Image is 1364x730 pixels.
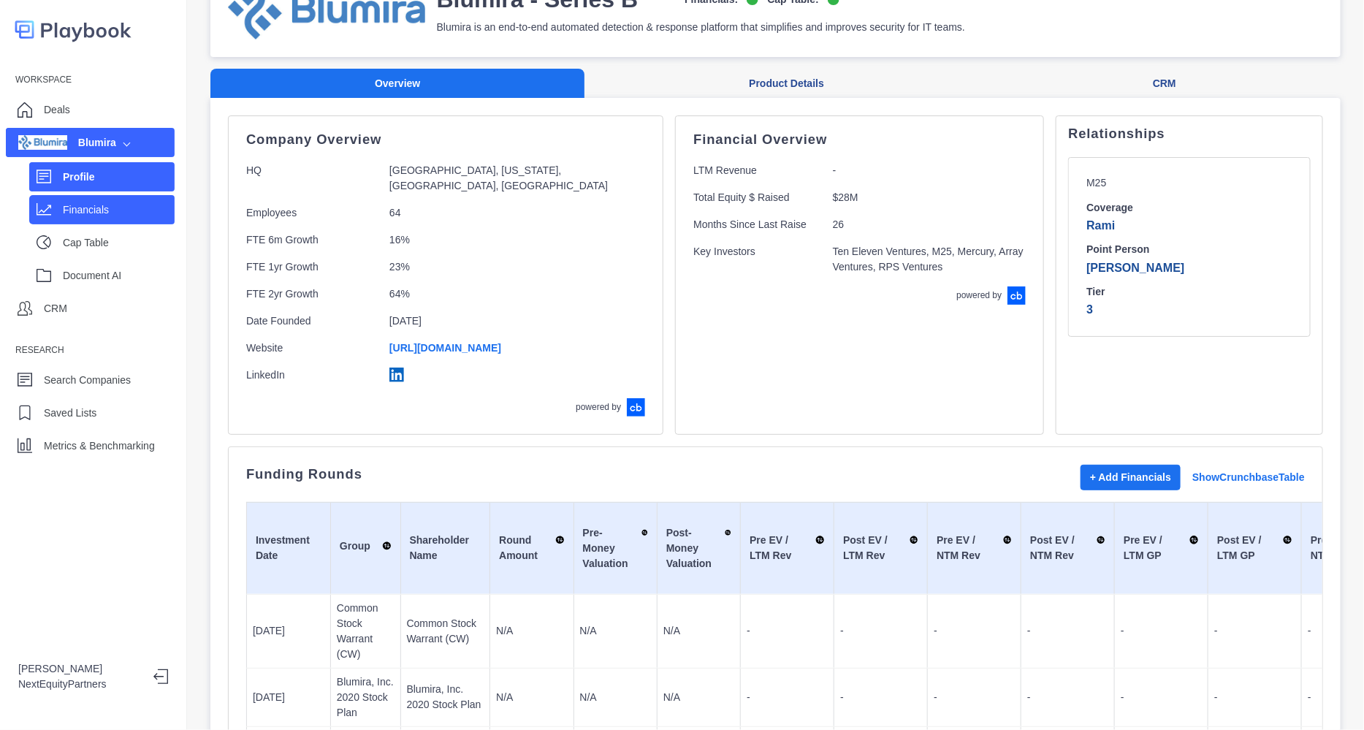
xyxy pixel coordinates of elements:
[1007,286,1026,305] img: crunchbase-logo
[833,190,1026,205] p: $28M
[580,690,651,705] p: N/A
[337,601,395,662] p: Common Stock Warrant (CW)
[693,163,820,178] p: LTM Revenue
[18,661,142,677] p: [PERSON_NAME]
[693,190,820,205] p: Total Equity $ Raised
[253,690,324,705] p: [DATE]
[663,690,734,705] p: N/A
[937,533,1012,563] div: Pre EV / NTM Rev
[833,244,1026,275] p: Ten Eleven Ventures, M25, Mercury, Array Ventures, RPS Ventures
[44,438,155,454] p: Metrics & Benchmarking
[389,205,629,221] p: 64
[833,217,1026,232] p: 26
[1121,690,1202,705] p: -
[496,690,567,705] p: N/A
[1027,690,1108,705] p: -
[840,690,921,705] p: -
[1217,533,1292,563] div: Post EV / LTM GP
[580,623,651,639] p: N/A
[340,539,392,558] div: Group
[1189,533,1200,547] img: Sort
[246,313,378,329] p: Date Founded
[1121,623,1202,639] p: -
[910,533,918,547] img: Sort
[1086,243,1292,256] h6: Point Person
[693,134,1026,145] p: Financial Overview
[1027,623,1108,639] p: -
[389,313,629,329] p: [DATE]
[693,244,820,275] p: Key Investors
[246,341,378,356] p: Website
[1086,301,1292,319] p: 3
[496,623,567,639] p: N/A
[747,623,828,639] p: -
[407,682,484,712] p: Blumira, Inc. 2020 Stock Plan
[833,163,1026,178] p: -
[246,205,378,221] p: Employees
[1068,128,1311,140] p: Relationships
[1081,465,1181,490] button: + Add Financials
[663,623,734,639] p: N/A
[1283,533,1292,547] img: Sort
[1086,175,1218,190] p: M25
[1214,690,1295,705] p: -
[693,217,820,232] p: Months Since Last Raise
[1030,533,1105,563] div: Post EV / NTM Rev
[389,163,629,194] p: [GEOGRAPHIC_DATA], [US_STATE], [GEOGRAPHIC_DATA], [GEOGRAPHIC_DATA]
[750,533,825,563] div: Pre EV / LTM Rev
[1097,533,1105,547] img: Sort
[956,289,1002,302] p: powered by
[246,259,378,275] p: FTE 1yr Growth
[747,690,828,705] p: -
[1086,217,1292,235] p: Rami
[843,533,918,563] div: Post EV / LTM Rev
[840,623,921,639] p: -
[437,20,965,35] p: Blumira is an end-to-end automated detection & response platform that simplifies and improves sec...
[1214,623,1295,639] p: -
[627,398,645,417] img: crunchbase-logo
[44,301,67,316] p: CRM
[815,533,825,547] img: Sort
[246,134,645,145] p: Company Overview
[44,102,70,118] p: Deals
[641,525,648,540] img: Sort
[389,232,629,248] p: 16%
[555,533,564,547] img: Sort
[256,533,321,563] div: Investment Date
[1003,533,1013,547] img: Sort
[15,15,132,45] img: logo-colored
[63,170,175,185] p: Profile
[18,677,142,692] p: NextEquityPartners
[576,400,621,414] p: powered by
[725,525,731,540] img: Sort
[583,525,648,571] div: Pre-Money Valuation
[499,533,564,563] div: Round Amount
[934,690,1015,705] p: -
[1086,202,1292,215] h6: Coverage
[246,286,378,302] p: FTE 2yr Growth
[666,525,731,571] div: Post-Money Valuation
[246,468,362,480] p: Funding Rounds
[1124,533,1199,563] div: Pre EV / LTM GP
[410,533,481,563] div: Shareholder Name
[210,69,584,99] button: Overview
[988,69,1341,99] button: CRM
[18,135,116,151] div: Blumira
[1086,259,1292,277] p: [PERSON_NAME]
[389,342,501,354] a: [URL][DOMAIN_NAME]
[584,69,988,99] button: Product Details
[407,616,484,647] p: Common Stock Warrant (CW)
[389,259,629,275] p: 23%
[934,623,1015,639] p: -
[44,373,131,388] p: Search Companies
[63,268,175,284] p: Document AI
[253,623,324,639] p: [DATE]
[246,232,378,248] p: FTE 6m Growth
[382,539,392,553] img: Sort
[246,163,378,194] p: HQ
[63,202,175,218] p: Financials
[44,406,96,421] p: Saved Lists
[1086,286,1292,299] h6: Tier
[18,135,67,150] img: company image
[1192,470,1305,485] a: Show Crunchbase Table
